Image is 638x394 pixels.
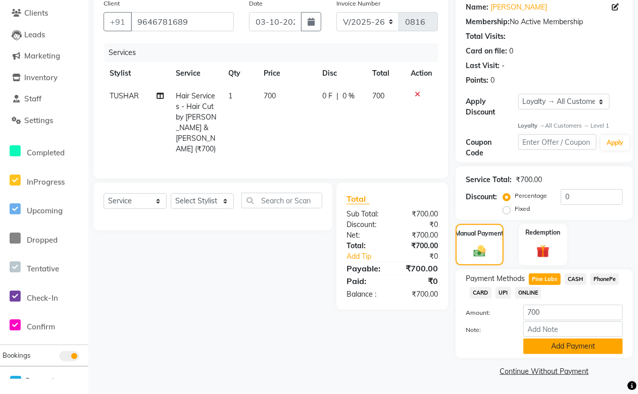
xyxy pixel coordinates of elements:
span: Check-In [27,293,58,303]
a: Leads [3,29,86,41]
input: Enter Offer / Coupon Code [518,134,597,150]
div: Name: [466,2,488,13]
div: ₹700.00 [392,289,446,300]
div: 0 [509,46,513,57]
span: Marketing [24,51,60,61]
div: All Customers → Level 1 [518,122,623,130]
a: Settings [3,115,86,127]
span: Hair Services - Hair Cut by [PERSON_NAME] & [PERSON_NAME] (₹700) [176,91,216,153]
span: 700 [373,91,385,100]
strong: Loyalty → [518,122,545,129]
div: 0 [490,75,495,86]
div: ₹700.00 [516,175,542,185]
div: Paid: [339,275,392,287]
span: Clients [24,8,48,18]
th: Disc [316,62,367,85]
div: Service Total: [466,175,512,185]
span: InProgress [27,177,65,187]
div: ₹700.00 [392,241,446,251]
span: ONLINE [515,287,542,299]
div: Payable: [339,262,392,274]
a: Marketing [3,50,86,62]
span: Settings [24,116,53,125]
th: Qty [223,62,258,85]
a: [PERSON_NAME] [490,2,547,13]
div: ₹0 [392,275,446,287]
div: Coupon Code [466,137,518,158]
div: Card on file: [466,46,507,57]
span: CASH [565,273,586,285]
span: Completed [27,148,65,157]
span: PhonePe [591,273,619,285]
span: Dropped [27,235,58,245]
label: Manual Payment [456,229,504,238]
div: ₹700.00 [392,230,446,241]
input: Search or Scan [241,193,322,208]
span: Pine Labs [529,273,561,285]
div: Membership: [466,17,510,27]
span: UPI [496,287,511,299]
span: Confirm [27,322,55,331]
div: Discount: [466,192,497,202]
button: Apply [601,135,629,150]
span: Staff [24,94,41,103]
a: Clients [3,8,86,19]
button: +91 [104,12,132,31]
div: Last Visit: [466,61,500,71]
label: Fixed [515,204,530,213]
div: Total Visits: [466,31,506,42]
th: Stylist [104,62,170,85]
input: Search by Name/Mobile/Email/Code [131,12,234,31]
label: Redemption [525,228,560,237]
span: CARD [470,287,492,299]
label: Percentage [515,191,547,200]
img: _gift.svg [532,243,553,259]
span: Leads [24,30,45,39]
th: Action [405,62,438,85]
div: No Active Membership [466,17,623,27]
a: Staff [3,93,86,105]
span: Segments [25,376,58,386]
a: Continue Without Payment [458,366,631,377]
div: - [502,61,505,71]
input: Add Note [523,321,623,337]
div: Net: [339,230,392,241]
div: ₹0 [392,219,446,230]
div: Discount: [339,219,392,230]
span: TUSHAR [110,91,139,100]
button: Add Payment [523,339,623,354]
span: Total [347,194,370,204]
a: Add Tip [339,251,401,262]
th: Total [367,62,405,85]
div: Total: [339,241,392,251]
input: Amount [523,305,623,320]
a: Inventory [3,72,86,84]
span: 700 [264,91,276,100]
label: Amount: [458,308,516,317]
span: | [336,91,338,101]
div: Points: [466,75,488,86]
span: Tentative [27,264,59,273]
div: Balance : [339,289,392,300]
span: Inventory [24,73,58,82]
span: 1 [229,91,233,100]
img: _cash.svg [470,244,489,258]
span: 0 % [342,91,355,101]
div: ₹700.00 [392,209,446,219]
th: Service [170,62,223,85]
div: ₹700.00 [392,262,446,274]
div: Apply Discount [466,96,518,118]
span: Upcoming [27,206,63,215]
span: Payment Methods [466,273,525,284]
div: Sub Total: [339,209,392,219]
div: Services [105,43,446,62]
span: 0 F [322,91,332,101]
span: Bookings [3,351,30,359]
th: Price [258,62,316,85]
div: ₹0 [401,251,446,262]
label: Note: [458,325,516,334]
